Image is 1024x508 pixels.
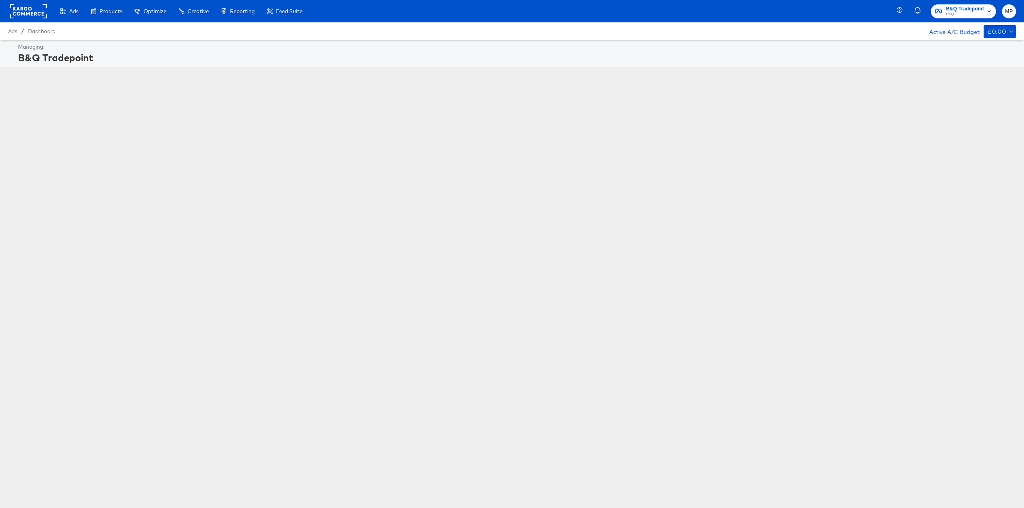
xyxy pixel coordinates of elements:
[8,28,17,34] span: Ads
[946,5,984,13] span: B&Q Tradepoint
[276,8,302,14] span: Feed Suite
[1002,4,1016,18] button: MP
[1005,7,1013,16] span: MP
[18,43,1014,51] div: Managing:
[230,8,255,14] span: Reporting
[984,25,1016,38] button: £0.00
[18,51,1014,64] div: B&Q Tradepoint
[931,4,996,18] button: B&Q TradepointB&Q
[69,8,78,14] span: Ads
[28,28,56,34] a: Dashboard
[988,27,1006,37] div: £0.00
[144,8,166,14] span: Optimize
[188,8,209,14] span: Creative
[17,28,28,34] span: /
[921,25,980,37] div: Active A/C Budget
[946,11,984,18] span: B&Q
[100,8,122,14] span: Products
